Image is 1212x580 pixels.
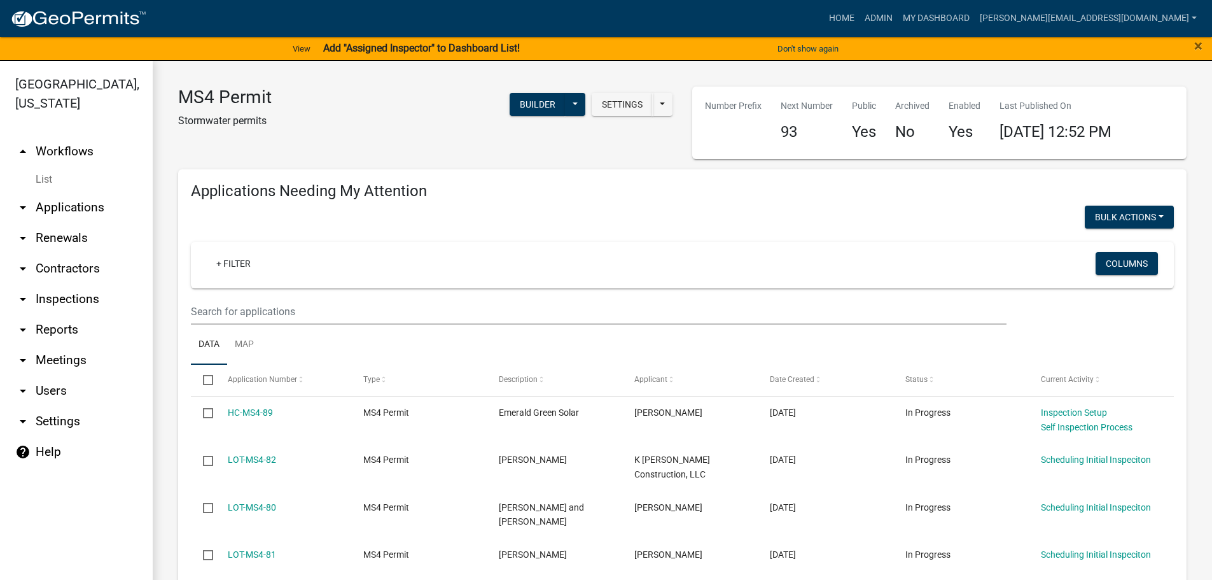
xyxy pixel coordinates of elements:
[228,375,297,384] span: Application Number
[770,502,796,513] span: 04/13/2025
[288,38,316,59] a: View
[499,407,579,418] span: Emerald Green Solar
[1041,455,1151,465] a: Scheduling Initial Inspeciton
[15,353,31,368] i: arrow_drop_down
[898,6,975,31] a: My Dashboard
[634,375,667,384] span: Applicant
[634,455,710,479] span: K Graber Construction, LLC
[770,375,814,384] span: Date Created
[363,375,380,384] span: Type
[622,365,758,395] datatable-header-cell: Applicant
[15,444,31,460] i: help
[15,144,31,159] i: arrow_drop_up
[895,123,930,141] h4: No
[634,502,702,513] span: Tyler Vincent
[227,325,261,365] a: Map
[228,502,276,513] a: LOT-MS4-80
[1085,206,1174,229] button: Bulk Actions
[363,407,409,418] span: MS4 Permit
[191,299,1007,325] input: Search for applications
[1041,407,1107,418] a: Inspection Setup
[905,455,951,465] span: In Progress
[15,292,31,307] i: arrow_drop_down
[770,455,796,465] span: 04/25/2025
[1096,252,1158,275] button: Columns
[852,123,876,141] h4: Yes
[758,365,893,395] datatable-header-cell: Date Created
[634,407,702,418] span: Jordan Daniel
[228,407,273,418] a: HC-MS4-89
[975,6,1202,31] a: [PERSON_NAME][EMAIL_ADDRESS][DOMAIN_NAME]
[905,375,928,384] span: Status
[228,549,276,560] a: LOT-MS4-81
[487,365,622,395] datatable-header-cell: Description
[215,365,351,395] datatable-header-cell: Application Number
[1041,549,1151,560] a: Scheduling Initial Inspeciton
[1041,422,1132,432] a: Self Inspection Process
[905,502,951,513] span: In Progress
[905,407,951,418] span: In Progress
[1041,502,1151,513] a: Scheduling Initial Inspeciton
[770,549,796,560] span: 04/07/2025
[1041,375,1094,384] span: Current Activity
[15,414,31,429] i: arrow_drop_down
[363,549,409,560] span: MS4 Permit
[15,261,31,276] i: arrow_drop_down
[15,322,31,337] i: arrow_drop_down
[351,365,486,395] datatable-header-cell: Type
[499,549,567,560] span: Bowman
[705,99,762,113] p: Number Prefix
[1029,365,1164,395] datatable-header-cell: Current Activity
[191,325,227,365] a: Data
[772,38,844,59] button: Don't show again
[15,200,31,215] i: arrow_drop_down
[781,99,833,113] p: Next Number
[15,230,31,246] i: arrow_drop_down
[949,99,980,113] p: Enabled
[852,99,876,113] p: Public
[634,549,702,560] span: Lynn Madden
[770,407,796,418] span: 06/18/2025
[191,365,215,395] datatable-header-cell: Select
[905,549,951,560] span: In Progress
[499,455,567,465] span: derek br
[1194,37,1202,55] span: ×
[1000,123,1111,141] span: [DATE] 12:52 PM
[592,93,653,116] button: Settings
[949,123,980,141] h4: Yes
[499,502,584,527] span: Joel and Natalie Pugh
[191,182,1174,201] h4: Applications Needing My Attention
[781,123,833,141] h4: 93
[860,6,898,31] a: Admin
[1194,38,1202,53] button: Close
[510,93,566,116] button: Builder
[363,502,409,513] span: MS4 Permit
[323,42,520,54] strong: Add "Assigned Inspector" to Dashboard List!
[893,365,1029,395] datatable-header-cell: Status
[363,455,409,465] span: MS4 Permit
[895,99,930,113] p: Archived
[1000,99,1111,113] p: Last Published On
[228,455,276,465] a: LOT-MS4-82
[178,113,272,129] p: Stormwater permits
[499,375,538,384] span: Description
[206,252,261,275] a: + Filter
[824,6,860,31] a: Home
[15,383,31,399] i: arrow_drop_down
[178,87,272,108] h3: MS4 Permit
